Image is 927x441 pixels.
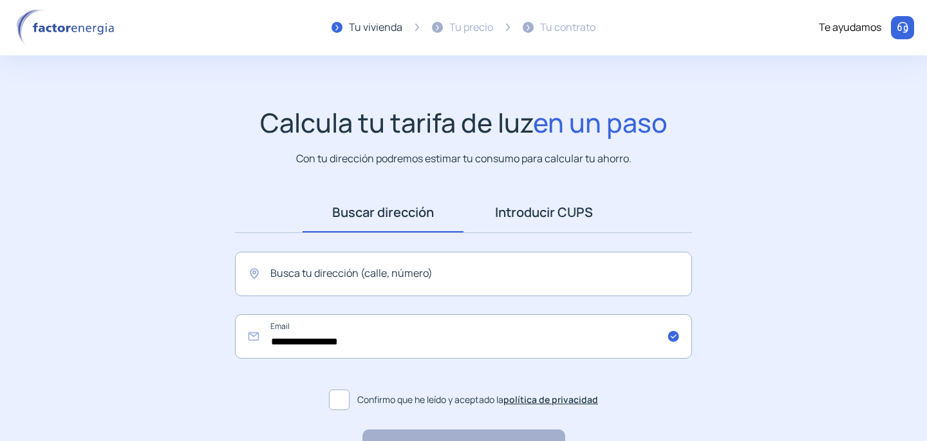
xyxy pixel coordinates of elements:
[464,192,624,232] a: Introducir CUPS
[260,107,668,138] h1: Calcula tu tarifa de luz
[896,21,909,34] img: llamar
[819,19,881,36] div: Te ayudamos
[357,393,598,407] span: Confirmo que he leído y aceptado la
[13,9,122,46] img: logo factor
[533,104,668,140] span: en un paso
[449,19,493,36] div: Tu precio
[296,151,632,167] p: Con tu dirección podremos estimar tu consumo para calcular tu ahorro.
[540,19,595,36] div: Tu contrato
[303,192,464,232] a: Buscar dirección
[503,393,598,406] a: política de privacidad
[349,19,402,36] div: Tu vivienda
